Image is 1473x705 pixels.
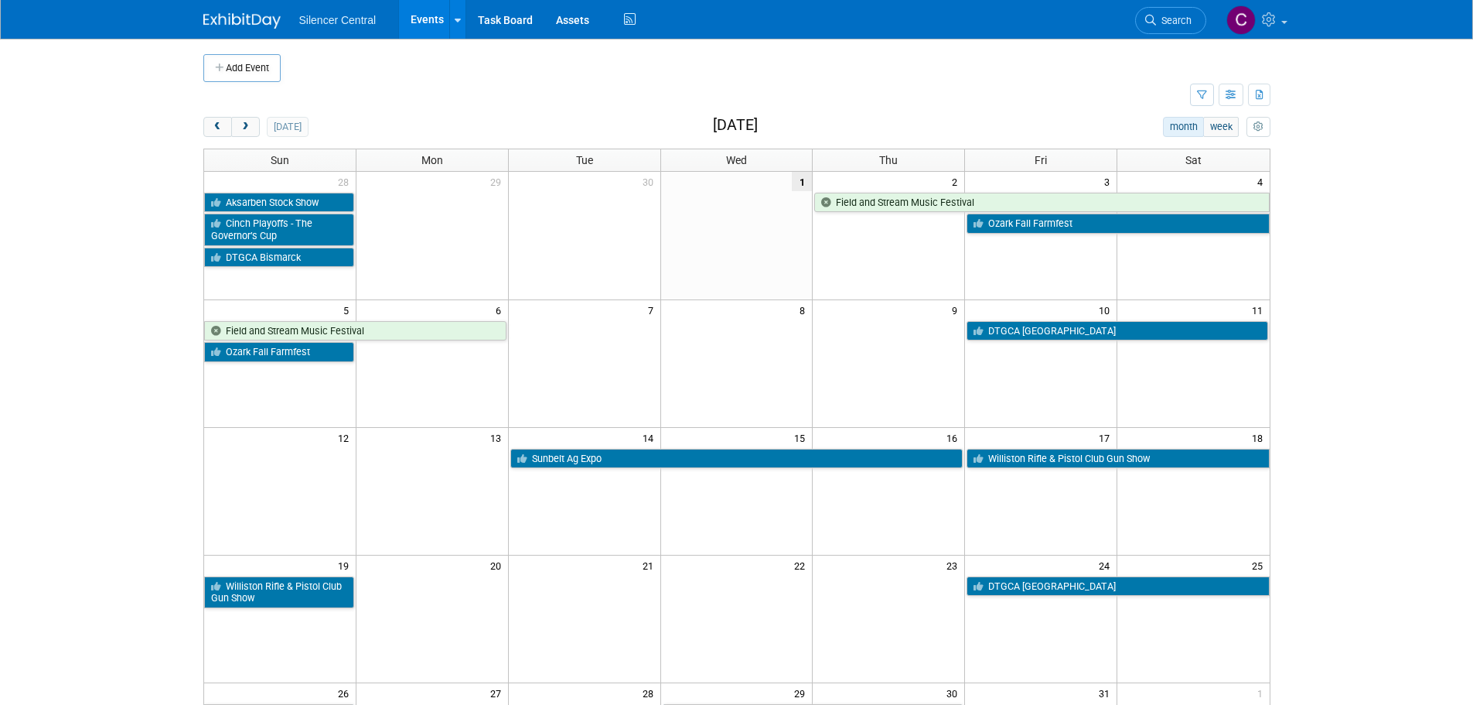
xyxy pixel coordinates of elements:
a: Ozark Fall Farmfest [967,214,1269,234]
a: Field and Stream Music Festival [204,321,506,341]
span: Sat [1185,154,1202,166]
span: 28 [641,683,660,703]
span: Fri [1035,154,1047,166]
span: 13 [489,428,508,447]
span: Sun [271,154,289,166]
a: DTGCA Bismarck [204,248,354,268]
span: 5 [342,300,356,320]
span: Silencer Central [299,14,377,26]
a: Williston Rifle & Pistol Club Gun Show [967,449,1269,469]
span: 4 [1256,172,1270,191]
a: Search [1135,7,1206,34]
img: Cade Cox [1226,5,1256,35]
span: 1 [792,172,812,191]
button: myCustomButton [1246,117,1270,137]
img: ExhibitDay [203,13,281,29]
span: 29 [793,683,812,703]
a: Ozark Fall Farmfest [204,342,354,362]
a: Sunbelt Ag Expo [510,449,963,469]
h2: [DATE] [713,117,758,134]
span: Thu [879,154,898,166]
span: 10 [1097,300,1117,320]
button: [DATE] [267,117,308,137]
span: 14 [641,428,660,447]
span: 3 [1103,172,1117,191]
span: 29 [489,172,508,191]
button: Add Event [203,54,281,82]
a: Williston Rifle & Pistol Club Gun Show [204,577,354,608]
span: Wed [726,154,747,166]
span: 20 [489,556,508,575]
i: Personalize Calendar [1253,122,1263,132]
span: 8 [798,300,812,320]
span: 30 [641,172,660,191]
span: 16 [945,428,964,447]
span: 27 [489,683,508,703]
button: next [231,117,260,137]
span: 25 [1250,556,1270,575]
span: 17 [1097,428,1117,447]
span: 6 [494,300,508,320]
span: 15 [793,428,812,447]
span: 1 [1256,683,1270,703]
span: 23 [945,556,964,575]
span: 28 [336,172,356,191]
span: 31 [1097,683,1117,703]
span: Mon [421,154,443,166]
span: 30 [945,683,964,703]
span: 24 [1097,556,1117,575]
span: 19 [336,556,356,575]
button: month [1163,117,1204,137]
a: Cinch Playoffs - The Governor’s Cup [204,214,354,245]
span: 26 [336,683,356,703]
span: 9 [950,300,964,320]
span: Tue [576,154,593,166]
span: Search [1156,15,1192,26]
span: 7 [646,300,660,320]
a: Field and Stream Music Festival [814,193,1269,213]
a: Aksarben Stock Show [204,193,354,213]
span: 22 [793,556,812,575]
button: prev [203,117,232,137]
span: 21 [641,556,660,575]
button: week [1203,117,1239,137]
a: DTGCA [GEOGRAPHIC_DATA] [967,321,1267,341]
span: 18 [1250,428,1270,447]
a: DTGCA [GEOGRAPHIC_DATA] [967,577,1269,597]
span: 11 [1250,300,1270,320]
span: 12 [336,428,356,447]
span: 2 [950,172,964,191]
